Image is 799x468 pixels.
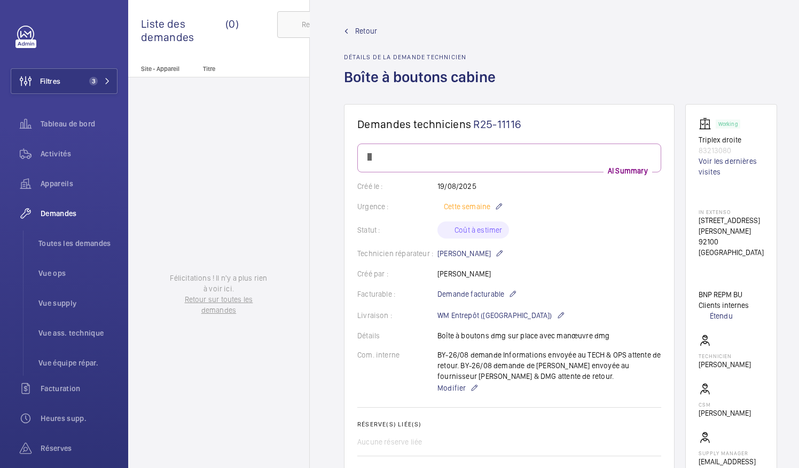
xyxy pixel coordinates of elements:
p: WM Entrepôt ([GEOGRAPHIC_DATA]) [437,309,565,322]
span: Demande facturable [437,289,504,299]
p: Triplex droite [699,134,764,145]
button: Filtres3 [11,68,117,94]
span: Vue ass. technique [38,328,117,338]
p: 83213080 [699,145,764,156]
span: Filtres [40,76,60,86]
a: Voir les dernières visites [699,156,764,177]
img: elevator.svg [699,117,716,130]
p: Technicien [699,353,751,359]
h2: Réserve(s) liée(s) [357,421,661,428]
p: IN EXTENSO [699,209,764,215]
p: [PERSON_NAME] [699,408,751,418]
p: Félicitations ! Il n'y a plus rien à voir ici. [169,273,269,294]
p: BNP REPM BU Clients internes [699,289,764,311]
span: Retour [355,26,377,36]
span: Demandes [41,208,117,219]
p: 92100 [GEOGRAPHIC_DATA] [699,236,764,258]
span: Heures supp. [41,413,117,424]
p: [STREET_ADDRESS][PERSON_NAME] [699,215,764,236]
span: Réserves [41,443,117,454]
input: Recherche par numéro de demande ou devis [277,11,449,38]
a: Étendu [699,311,764,321]
h2: Détails de la demande technicien [344,53,502,61]
span: 3 [89,77,98,85]
a: Retour sur toutes les demandes [169,294,269,315]
p: Working [718,122,738,126]
span: Vue équipe répar. [38,358,117,368]
span: Vue supply [38,298,117,308]
p: [PERSON_NAME] [699,359,751,370]
span: Toutes les demandes [38,238,117,249]
p: Supply manager [699,450,764,456]
span: Facturation [41,383,117,394]
span: Cette semaine [442,202,490,211]
span: Activités [41,148,117,159]
span: Liste des demandes [141,17,225,44]
p: Site - Appareil [128,65,199,73]
span: Tableau de bord [41,118,117,129]
span: Demandes techniciens [357,117,471,131]
span: Modifier [437,383,466,393]
p: AI Summary [604,165,652,176]
span: Vue ops [38,268,117,279]
p: CSM [699,401,751,408]
p: Titre [203,65,273,73]
span: Appareils [41,178,117,189]
p: [PERSON_NAME] [437,247,504,260]
h1: Boîte à boutons cabine [344,67,502,104]
span: R25-11116 [473,117,538,131]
